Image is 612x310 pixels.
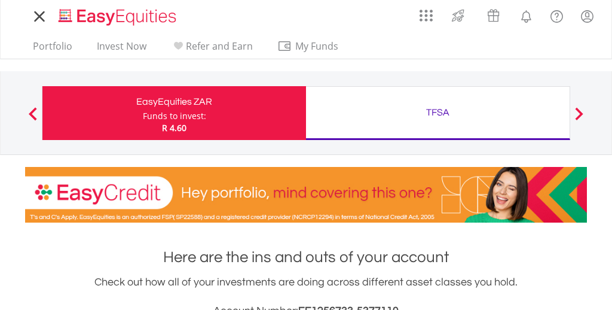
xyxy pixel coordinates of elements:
[572,3,602,29] a: My Profile
[92,40,151,59] a: Invest Now
[21,113,45,125] button: Previous
[541,3,572,27] a: FAQ's and Support
[162,122,186,133] span: R 4.60
[412,3,440,22] a: AppsGrid
[484,6,503,25] img: vouchers-v2.svg
[50,93,299,110] div: EasyEquities ZAR
[186,39,253,53] span: Refer and Earn
[420,9,433,22] img: grid-menu-icon.svg
[56,7,181,27] img: EasyEquities_Logo.png
[313,104,562,121] div: TFSA
[28,40,77,59] a: Portfolio
[143,110,206,122] div: Funds to invest:
[54,3,181,27] a: Home page
[567,113,591,125] button: Next
[511,3,541,27] a: Notifications
[25,167,587,223] img: EasyCredit Promotion Banner
[448,6,468,25] img: thrive-v2.svg
[277,38,356,54] span: My Funds
[25,247,587,268] h1: Here are the ins and outs of your account
[166,40,258,59] a: Refer and Earn
[476,3,511,25] a: Vouchers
